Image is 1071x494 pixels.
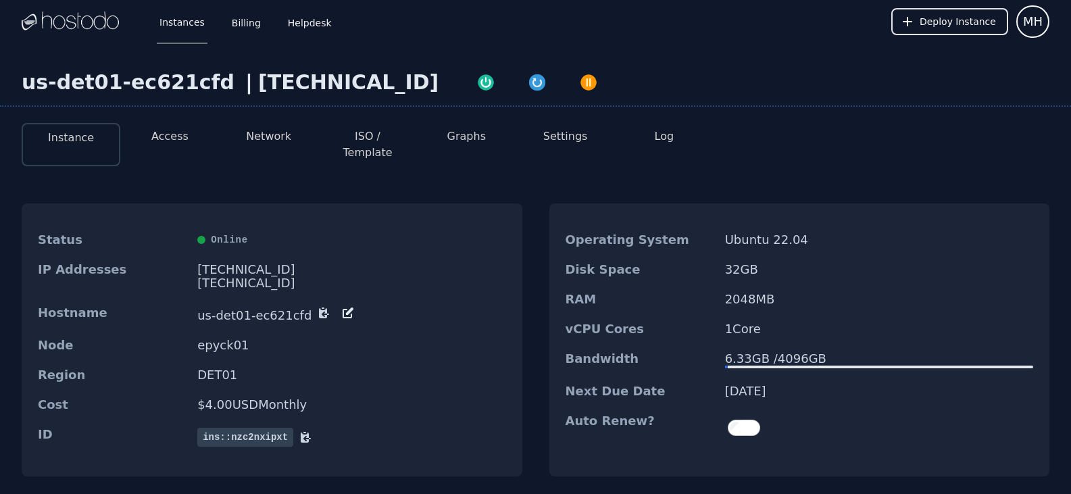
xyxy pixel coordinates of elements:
button: Power On [460,70,512,92]
button: Restart [512,70,563,92]
dt: Next Due Date [566,385,714,398]
dt: Cost [38,398,186,412]
dd: $ 4.00 USD Monthly [197,398,505,412]
dd: epyck01 [197,339,505,352]
dd: [DATE] [725,385,1033,398]
button: Instance [48,130,94,146]
div: | [240,70,258,95]
dd: Ubuntu 22.04 [725,233,1033,247]
dd: 2048 MB [725,293,1033,306]
button: Log [655,128,674,145]
dt: RAM [566,293,714,306]
div: us-det01-ec621cfd [22,70,240,95]
button: Graphs [447,128,486,145]
dt: Operating System [566,233,714,247]
dt: Bandwidth [566,352,714,368]
img: Power On [476,73,495,92]
dt: ID [38,428,186,447]
img: Logo [22,11,119,32]
dt: Disk Space [566,263,714,276]
dt: vCPU Cores [566,322,714,336]
dd: DET01 [197,368,505,382]
div: 6.33 GB / 4096 GB [725,352,1033,366]
button: Settings [543,128,588,145]
dt: Auto Renew? [566,414,714,441]
dt: Status [38,233,186,247]
dt: Region [38,368,186,382]
dt: Node [38,339,186,352]
dd: 1 Core [725,322,1033,336]
button: User menu [1016,5,1049,38]
button: ISO / Template [329,128,406,161]
dt: Hostname [38,306,186,322]
img: Power Off [579,73,598,92]
button: Network [246,128,291,145]
span: ins::nzc2nxipxt [197,428,293,447]
div: [TECHNICAL_ID] [258,70,439,95]
dd: 32 GB [725,263,1033,276]
dd: us-det01-ec621cfd [197,306,505,322]
span: Deploy Instance [920,15,996,28]
div: [TECHNICAL_ID] [197,263,505,276]
button: Power Off [563,70,614,92]
span: MH [1023,12,1043,31]
button: Deploy Instance [891,8,1008,35]
div: Online [197,233,505,247]
div: [TECHNICAL_ID] [197,276,505,290]
img: Restart [528,73,547,92]
button: Access [151,128,189,145]
dt: IP Addresses [38,263,186,290]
